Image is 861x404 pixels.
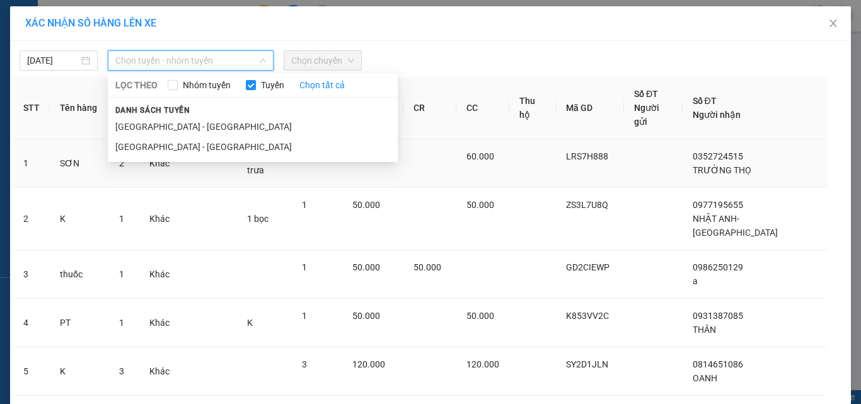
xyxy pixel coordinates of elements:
[693,325,716,335] span: THÂN
[693,311,743,321] span: 0931387085
[693,200,743,210] span: 0977195655
[693,214,778,238] span: NHẬT ANH-[GEOGRAPHIC_DATA]
[299,78,345,92] a: Chọn tất cả
[50,77,109,139] th: Tên hàng
[403,77,456,139] th: CR
[50,188,109,250] td: K
[816,6,851,42] button: Close
[139,299,180,347] td: Khác
[27,54,79,67] input: 14/09/2025
[466,200,494,210] span: 50.000
[693,359,743,369] span: 0814651086
[352,311,380,321] span: 50.000
[25,17,156,29] span: XÁC NHẬN SỐ HÀNG LÊN XE
[466,151,494,161] span: 60.000
[352,359,385,369] span: 120.000
[302,359,307,369] span: 3
[66,73,304,192] h2: VP Nhận: Văn phòng [PERSON_NAME]
[693,276,698,286] span: a
[7,73,101,94] h2: SLLNM8K9
[566,359,608,369] span: SY2D1JLN
[139,347,180,396] td: Khác
[115,51,266,70] span: Chọn tuyến - nhóm tuyến
[509,77,556,139] th: Thu hộ
[466,311,494,321] span: 50.000
[50,139,109,188] td: SƠN
[119,269,124,279] span: 1
[13,299,50,347] td: 4
[302,200,307,210] span: 1
[119,158,124,168] span: 2
[352,200,380,210] span: 50.000
[693,165,751,175] span: TRƯỜNG THỌ
[566,200,608,210] span: ZS3L7U8Q
[466,359,499,369] span: 120.000
[139,139,180,188] td: Khác
[13,250,50,299] td: 3
[108,105,198,116] span: Danh sách tuyến
[108,117,398,137] li: [GEOGRAPHIC_DATA] - [GEOGRAPHIC_DATA]
[115,78,158,92] span: LỌC THEO
[259,57,267,64] span: down
[693,373,717,383] span: OANH
[50,250,109,299] td: thuốc
[256,78,289,92] span: Tuyến
[119,214,124,224] span: 1
[302,311,307,321] span: 1
[634,89,658,99] span: Số ĐT
[76,30,212,50] b: [PERSON_NAME]
[119,366,124,376] span: 3
[302,262,307,272] span: 1
[828,18,838,28] span: close
[13,347,50,396] td: 5
[13,139,50,188] td: 1
[50,299,109,347] td: PT
[634,103,659,127] span: Người gửi
[413,262,441,272] span: 50.000
[247,214,269,224] span: 1 bọc
[566,151,608,161] span: LRS7H888
[693,151,743,161] span: 0352724515
[139,250,180,299] td: Khác
[50,347,109,396] td: K
[456,77,509,139] th: CC
[178,78,236,92] span: Nhóm tuyến
[693,110,741,120] span: Người nhận
[13,77,50,139] th: STT
[693,262,743,272] span: 0986250129
[352,262,380,272] span: 50.000
[247,318,253,328] span: K
[119,318,124,328] span: 1
[108,137,398,157] li: [GEOGRAPHIC_DATA] - [GEOGRAPHIC_DATA]
[139,188,180,250] td: Khác
[13,188,50,250] td: 2
[566,311,609,321] span: K853VV2C
[566,262,610,272] span: GD2CIEWP
[693,96,717,106] span: Số ĐT
[291,51,354,70] span: Chọn chuyến
[556,77,624,139] th: Mã GD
